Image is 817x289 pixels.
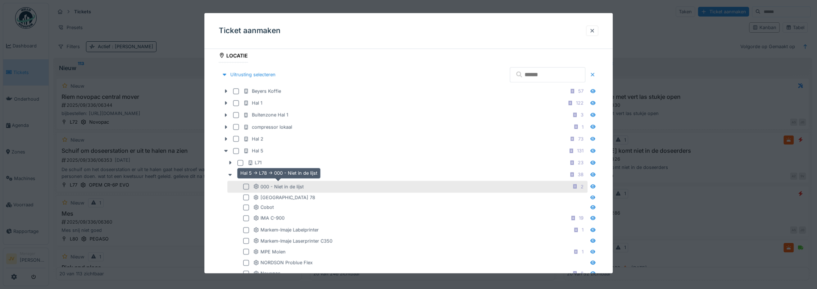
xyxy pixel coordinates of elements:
div: IMA C-900 [253,215,285,221]
div: 131 [577,147,584,154]
div: 57 [578,88,584,95]
div: 38 [578,171,584,178]
div: MPE Molen [253,248,286,255]
div: 23 [578,159,584,166]
div: Cobot [253,204,274,211]
div: Hal 5 [243,147,263,154]
div: Markem-Imaje Laserprinter C350 [253,238,332,244]
div: Beyers Koffie [243,88,281,95]
div: 2 [581,183,584,190]
div: 19 [579,215,584,221]
div: [GEOGRAPHIC_DATA] 78 [253,194,315,201]
div: 122 [576,100,584,106]
div: Hal 5 -> L78 -> 000 - Niet in de lijst [237,168,321,178]
div: Uitrusting selecteren [219,70,278,79]
div: Hal 1 [243,100,262,106]
div: L71 [248,159,262,166]
div: Hal 2 [243,136,263,142]
div: Markem-Imaje Labelprinter [253,227,319,234]
h3: Ticket aanmaken [219,26,281,35]
div: compressor lokaal [243,124,292,130]
div: 3 [581,112,584,119]
div: Locatie [219,50,248,63]
div: 1 [582,248,584,255]
div: 000 - Niet in de lijst [253,183,304,190]
div: 1 [582,227,584,234]
div: 8 [581,270,584,277]
div: 73 [578,136,584,142]
div: NORDSON Problue Flex [253,259,313,266]
div: Buitenzone Hal 1 [243,112,288,119]
div: 1 [582,124,584,130]
div: Novopac [253,270,280,277]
